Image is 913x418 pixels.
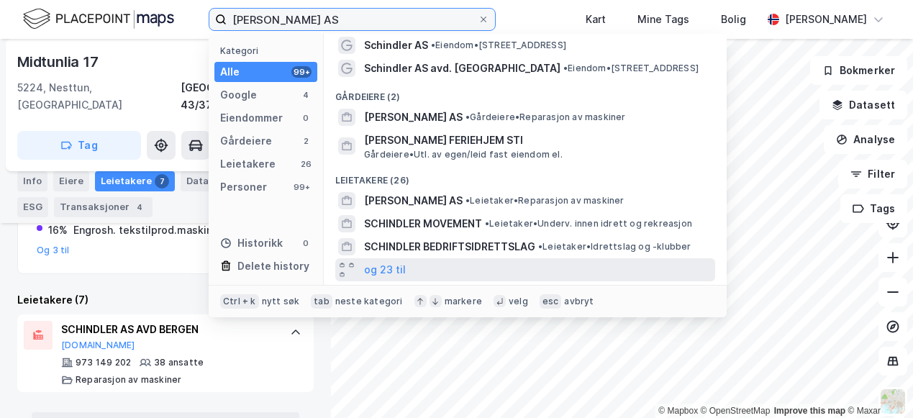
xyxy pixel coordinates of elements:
[132,200,147,214] div: 4
[181,171,235,191] div: Datasett
[364,149,563,160] span: Gårdeiere • Utl. av egen/leid fast eiendom el.
[465,112,470,122] span: •
[721,11,746,28] div: Bolig
[220,132,272,150] div: Gårdeiere
[335,296,403,307] div: neste kategori
[540,294,562,309] div: esc
[17,291,314,309] div: Leietakere (7)
[17,50,101,73] div: Midtunlia 17
[291,66,312,78] div: 99+
[220,294,259,309] div: Ctrl + k
[658,406,698,416] a: Mapbox
[364,215,482,232] span: SCHINDLER MOVEMENT
[237,258,309,275] div: Delete history
[300,237,312,249] div: 0
[220,155,276,173] div: Leietakere
[563,63,568,73] span: •
[220,63,240,81] div: Alle
[23,6,174,32] img: logo.f888ab2527a4732fd821a326f86c7f29.svg
[54,197,153,217] div: Transaksjoner
[564,296,594,307] div: avbryt
[48,222,68,239] div: 16%
[637,11,689,28] div: Mine Tags
[819,91,907,119] button: Datasett
[220,235,283,252] div: Historikk
[824,125,907,154] button: Analyse
[154,357,204,368] div: 38 ansatte
[324,281,727,307] div: Personer (99+)
[61,321,276,338] div: SCHINDLER AS AVD BERGEN
[841,349,913,418] div: Kontrollprogram for chat
[563,63,699,74] span: Eiendom • [STREET_ADDRESS]
[300,135,312,147] div: 2
[220,109,283,127] div: Eiendommer
[300,112,312,124] div: 0
[300,158,312,170] div: 26
[431,40,566,51] span: Eiendom • [STREET_ADDRESS]
[364,109,463,126] span: [PERSON_NAME] AS
[17,171,47,191] div: Info
[181,79,314,114] div: [GEOGRAPHIC_DATA], 43/374
[586,11,606,28] div: Kart
[485,218,489,229] span: •
[431,40,435,50] span: •
[465,195,624,206] span: Leietaker • Reparasjon av maskiner
[364,132,709,149] span: [PERSON_NAME] FERIEHJEM STI
[538,241,691,253] span: Leietaker • Idrettslag og -klubber
[774,406,845,416] a: Improve this map
[311,294,332,309] div: tab
[76,357,131,368] div: 973 149 202
[17,79,181,114] div: 5224, Nesttun, [GEOGRAPHIC_DATA]
[155,174,169,188] div: 7
[465,112,626,123] span: Gårdeiere • Reparasjon av maskiner
[364,238,535,255] span: SCHINDLER BEDRIFTSIDRETTSLAG
[364,60,560,77] span: Schindler AS avd. [GEOGRAPHIC_DATA]
[364,37,428,54] span: Schindler AS
[76,374,181,386] div: Reparasjon av maskiner
[840,194,907,223] button: Tags
[291,181,312,193] div: 99+
[485,218,692,230] span: Leietaker • Underv. innen idrett og rekreasjon
[61,340,135,351] button: [DOMAIN_NAME]
[785,11,867,28] div: [PERSON_NAME]
[220,86,257,104] div: Google
[300,89,312,101] div: 4
[841,349,913,418] iframe: Chat Widget
[262,296,300,307] div: nytt søk
[73,222,243,239] div: Engrosh. tekstilprod.maskiner mv.
[37,245,70,256] button: Og 3 til
[324,163,727,189] div: Leietakere (26)
[95,171,175,191] div: Leietakere
[17,197,48,217] div: ESG
[364,261,406,278] button: og 23 til
[17,131,141,160] button: Tag
[701,406,771,416] a: OpenStreetMap
[838,160,907,188] button: Filter
[445,296,482,307] div: markere
[465,195,470,206] span: •
[509,296,528,307] div: velg
[220,45,317,56] div: Kategori
[810,56,907,85] button: Bokmerker
[227,9,478,30] input: Søk på adresse, matrikkel, gårdeiere, leietakere eller personer
[324,80,727,106] div: Gårdeiere (2)
[220,178,267,196] div: Personer
[53,171,89,191] div: Eiere
[364,192,463,209] span: [PERSON_NAME] AS
[538,241,542,252] span: •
